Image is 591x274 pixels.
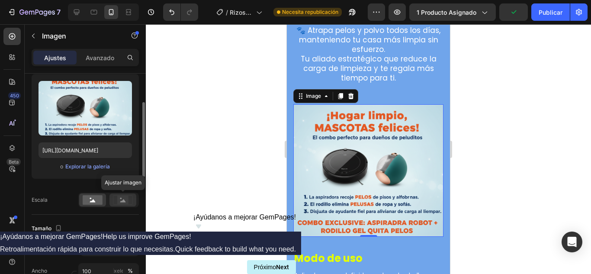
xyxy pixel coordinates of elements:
font: Publicar [539,9,562,16]
iframe: Área de diseño [287,24,450,274]
button: Explorar la galería [65,162,110,171]
button: Mostrar encuesta - ¡Ayúdanos a mejorar GemPages! [193,213,296,232]
font: o [60,163,63,170]
img: imagen de vista previa [39,81,132,135]
button: 1 producto asignado [409,3,496,21]
font: Imagen [42,32,66,40]
font: 7 [57,8,61,16]
font: Necesita republicación [282,9,338,15]
font: Ajustes [44,54,66,61]
font: 1 producto asignado [417,9,476,16]
font: Beta [9,159,19,165]
font: ¡Ayúdanos a mejorar GemPages! [193,213,296,221]
font: Explorar la galería [65,163,110,170]
font: Escala [32,197,48,203]
font: / [226,9,228,16]
div: Deshacer/Rehacer [163,3,198,21]
p: Imagen [42,31,116,41]
p: Aplica la crema definidora sobre el cabello limpio y húmedo, de medios a puntas. [7,246,156,268]
input: https://ejemplo.com/imagen.jpg [39,142,132,158]
font: Avanzado [86,54,114,61]
div: Abrir Intercom Messenger [562,232,582,252]
button: 7 [3,3,64,21]
button: Publicar [531,3,570,21]
font: 450 [10,93,19,99]
font: Rizos Pro [230,9,251,25]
